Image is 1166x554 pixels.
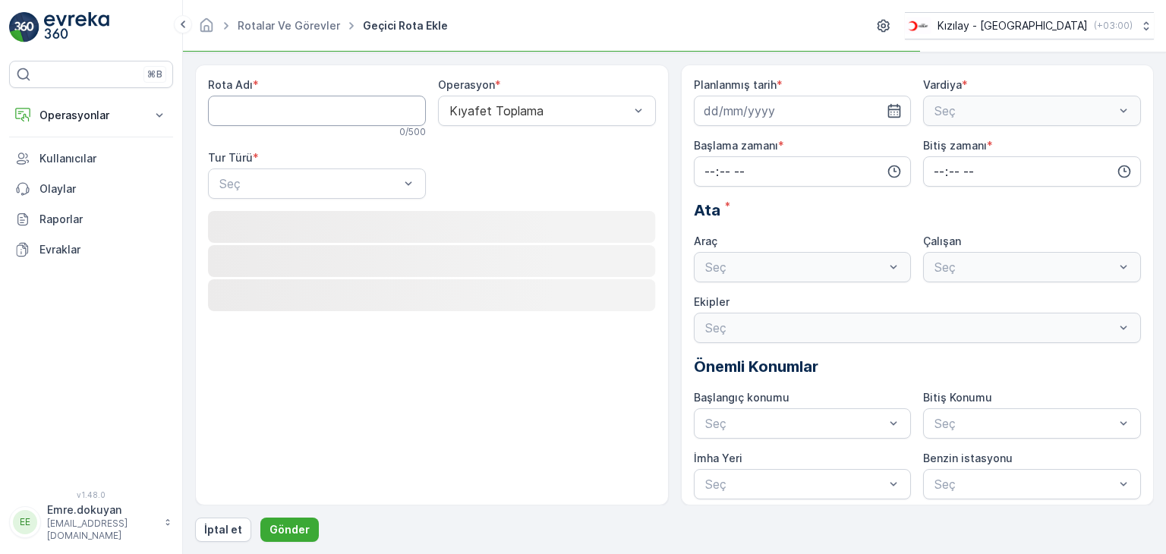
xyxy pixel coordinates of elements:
p: Evraklar [39,242,167,257]
label: Bitiş Konumu [923,391,992,404]
label: Operasyon [438,78,495,91]
p: Raporlar [39,212,167,227]
label: İmha Yeri [694,452,742,464]
p: Seç [219,175,399,193]
label: Başlama zamanı [694,139,778,152]
label: Çalışan [923,235,961,247]
input: dd/mm/yyyy [694,96,912,126]
p: Olaylar [39,181,167,197]
label: Vardiya [923,78,962,91]
p: Seç [705,414,885,433]
a: Ana Sayfa [198,23,215,36]
button: EEEmre.dokuyan[EMAIL_ADDRESS][DOMAIN_NAME] [9,502,173,542]
img: logo_light-DOdMpM7g.png [44,12,109,42]
label: Tur Türü [208,151,253,164]
label: Ekipler [694,295,730,308]
span: v 1.48.0 [9,490,173,499]
p: Seç [934,414,1114,433]
a: Rotalar ve Görevler [238,19,340,32]
p: Önemli Konumlar [694,355,1142,378]
p: Seç [705,475,885,493]
button: İptal et [195,518,251,542]
p: Seç [934,475,1114,493]
p: ( +03:00 ) [1094,20,1133,32]
a: Olaylar [9,174,173,204]
span: Geçici Rota Ekle [360,18,451,33]
label: Benzin istasyonu [923,452,1013,464]
label: Başlangıç konumu [694,391,789,404]
p: ⌘B [147,68,162,80]
p: Operasyonlar [39,108,143,123]
img: k%C4%B1z%C4%B1lay_D5CCths_t1JZB0k.png [905,17,931,34]
p: 0 / 500 [399,126,426,138]
label: Bitiş zamanı [923,139,987,152]
span: Ata [694,199,720,222]
button: Gönder [260,518,319,542]
button: Operasyonlar [9,100,173,131]
p: İptal et [204,522,242,537]
a: Raporlar [9,204,173,235]
a: Kullanıcılar [9,143,173,174]
img: logo [9,12,39,42]
div: EE [13,510,37,534]
p: Emre.dokuyan [47,502,156,518]
a: Evraklar [9,235,173,265]
label: Rota Adı [208,78,253,91]
p: Kızılay - [GEOGRAPHIC_DATA] [938,18,1088,33]
p: Gönder [269,522,310,537]
button: Kızılay - [GEOGRAPHIC_DATA](+03:00) [905,12,1154,39]
label: Planlanmış tarih [694,78,777,91]
p: Kullanıcılar [39,151,167,166]
label: Araç [694,235,717,247]
p: [EMAIL_ADDRESS][DOMAIN_NAME] [47,518,156,542]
